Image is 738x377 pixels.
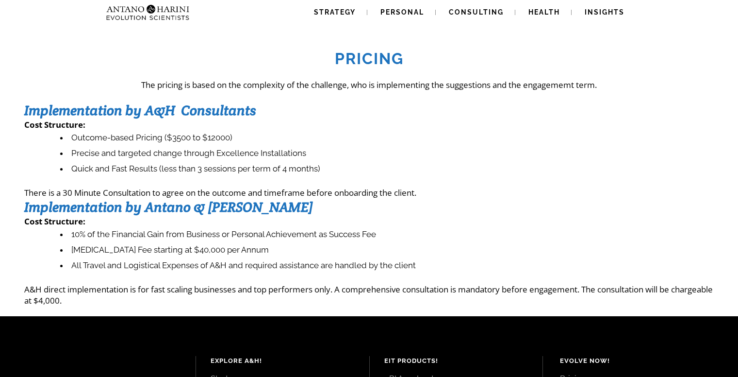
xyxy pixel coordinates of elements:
strong: Cost Structure: [24,216,85,227]
li: All Travel and Logistical Expenses of A&H and required assistance are handled by the client [60,258,714,274]
h4: Evolve Now! [560,356,716,366]
span: Health [528,8,560,16]
strong: : [83,119,85,130]
span: Personal [380,8,424,16]
span: Consulting [449,8,504,16]
p: The pricing is based on the complexity of the challenge, who is implementing the suggestions and ... [24,79,714,90]
h4: EIT Products! [384,356,528,366]
strong: Pricing [335,50,404,68]
span: Strategy [314,8,356,16]
li: [MEDICAL_DATA] Fee starting at $40,000 per Annum [60,242,714,258]
li: Outcome-based Pricing ($3500 to $12000) [60,130,714,146]
strong: Implementation by Antano & [PERSON_NAME] [24,198,313,216]
p: A&H direct implementation is for fast scaling businesses and top performers only. A comprehensive... [24,284,714,306]
p: There is a 30 Minute Consultation to agree on the outcome and timeframe before onboarding the cli... [24,187,714,198]
strong: Implementation by A&H Consultants [24,102,256,119]
span: Insights [585,8,624,16]
strong: Cost Structure [24,119,83,130]
li: Quick and Fast Results (less than 3 sessions per term of 4 months) [60,161,714,177]
h4: Explore A&H! [211,356,355,366]
li: Precise and targeted change through Excellence Installations [60,146,714,161]
li: 10% of the Financial Gain from Business or Personal Achievement as Success Fee [60,227,714,242]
